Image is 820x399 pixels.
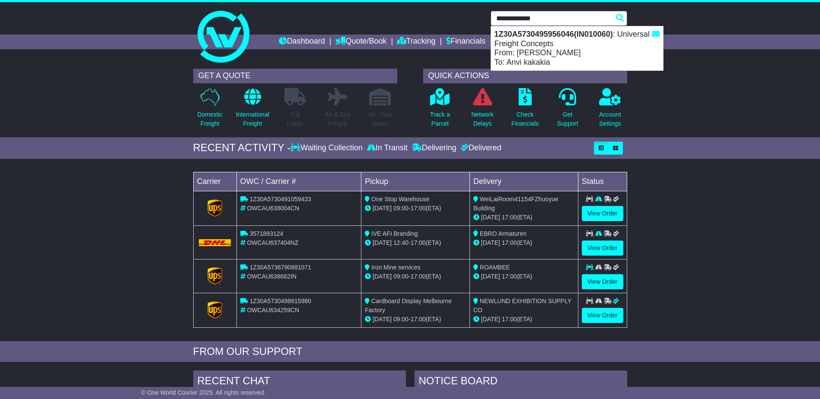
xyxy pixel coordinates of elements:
div: - (ETA) [365,272,466,281]
span: [DATE] [481,316,500,323]
div: RECENT CHAT [193,370,406,394]
td: Delivery [469,172,578,191]
span: 17:00 [502,316,517,323]
img: GetCarrierServiceLogo [207,301,222,319]
p: Check Financials [511,110,539,128]
div: Delivering [410,143,459,153]
span: WeiLaiRoom41154FZhuoyue Building [473,196,558,212]
a: GetSupport [556,88,578,133]
span: 17:00 [502,273,517,280]
p: Domestic Freight [197,110,222,128]
span: 17:00 [411,316,426,323]
span: [DATE] [481,214,500,221]
span: © One World Courier 2025. All rights reserved. [141,389,266,396]
div: - (ETA) [365,238,466,247]
a: Track aParcel [430,88,450,133]
span: OWCAU638004CN [247,205,299,212]
div: Delivered [459,143,501,153]
p: Full Loads [284,110,306,128]
span: 1Z30A5736790881071 [249,264,311,271]
a: View Order [582,206,623,221]
a: Dashboard [279,35,325,49]
div: - (ETA) [365,204,466,213]
span: 09:00 [393,205,408,212]
img: GetCarrierServiceLogo [207,199,222,217]
span: 17:00 [411,273,426,280]
div: RECENT ACTIVITY - [193,142,291,154]
div: (ETA) [473,272,574,281]
span: 12:40 [393,239,408,246]
div: (ETA) [473,315,574,324]
span: 1Z30A5730491059433 [249,196,311,203]
div: - (ETA) [365,315,466,324]
p: Air / Sea Depot [369,110,392,128]
strong: 1Z30A5730495956046(IN010060) [495,30,613,38]
a: NetworkDelays [471,88,494,133]
span: [DATE] [373,205,392,212]
span: 09:00 [393,316,408,323]
span: 3571893124 [249,230,283,237]
a: Quote/Book [335,35,386,49]
span: [DATE] [373,316,392,323]
span: 1Z30A5730498615980 [249,298,311,304]
span: 17:00 [502,239,517,246]
a: View Order [582,241,623,256]
span: [DATE] [481,239,500,246]
span: OWCAU634259CN [247,307,299,313]
span: Cardboard Display Melbourne Factory [365,298,452,313]
span: 17:00 [411,239,426,246]
a: AccountSettings [599,88,622,133]
td: Status [578,172,627,191]
p: International Freight [236,110,269,128]
a: InternationalFreight [236,88,270,133]
div: (ETA) [473,213,574,222]
p: Account Settings [599,110,621,128]
a: View Order [582,274,623,289]
a: CheckFinancials [511,88,539,133]
p: Get Support [557,110,578,128]
span: OWCAU637404NZ [247,239,298,246]
a: View Order [582,308,623,323]
span: 17:00 [411,205,426,212]
p: Network Delays [471,110,493,128]
img: GetCarrierServiceLogo [207,267,222,285]
td: Pickup [361,172,470,191]
div: : Universal Freight Concepts From: [PERSON_NAME] To: Anvi kakakia [491,26,663,70]
span: One Stop Warehouse [371,196,429,203]
span: [DATE] [373,239,392,246]
span: 17:00 [502,214,517,221]
img: DHL.png [199,239,231,246]
div: Waiting Collection [290,143,364,153]
span: Iron Mine services [371,264,421,271]
div: QUICK ACTIONS [423,69,627,83]
td: Carrier [193,172,236,191]
span: OWCAU638662IN [247,273,296,280]
p: Air & Sea Freight [325,110,351,128]
span: ROAMBEE [480,264,510,271]
a: Tracking [397,35,435,49]
span: [DATE] [481,273,500,280]
a: Financials [446,35,485,49]
div: GET A QUOTE [193,69,397,83]
div: (ETA) [473,238,574,247]
a: DomesticFreight [197,88,223,133]
td: OWC / Carrier # [236,172,361,191]
span: EBRO Armaturen [480,230,526,237]
div: In Transit [365,143,410,153]
span: [DATE] [373,273,392,280]
span: 09:00 [393,273,408,280]
div: FROM OUR SUPPORT [193,345,627,358]
span: NEWLUND EXHIBITION SUPPLY CO [473,298,571,313]
span: IVE AFI Branding [371,230,418,237]
div: NOTICE BOARD [415,370,627,394]
p: Track a Parcel [430,110,450,128]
